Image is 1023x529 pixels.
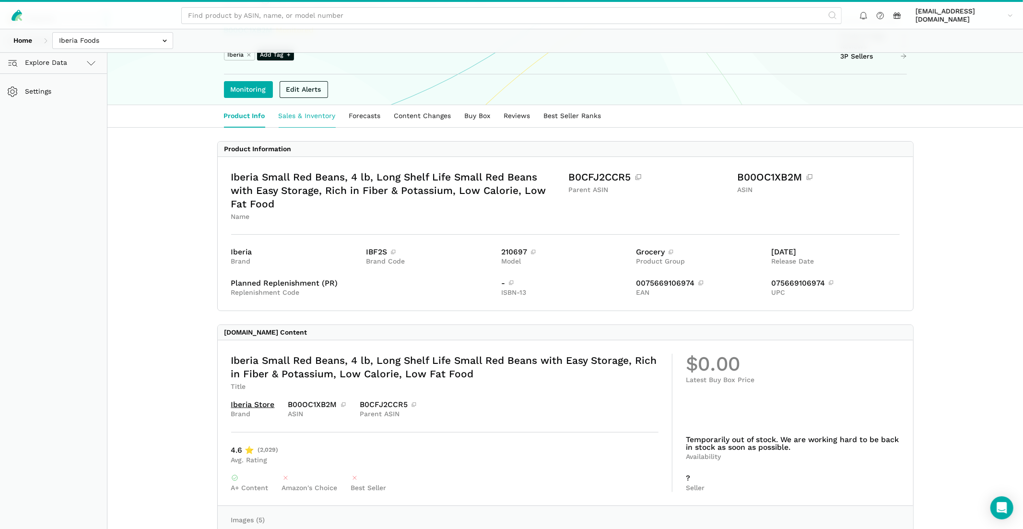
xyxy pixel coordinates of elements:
div: - [501,279,630,287]
a: Edit Alerts [280,81,328,98]
a: Sales & Inventory [272,105,342,127]
a: Home [7,32,39,49]
div: Parent ASIN [360,410,417,419]
div: Avg. Rating [231,456,279,465]
div: 075669106974 [771,279,900,287]
span: Iberia [228,51,244,60]
div: Product Group [636,257,764,266]
span: Add Tag [257,49,294,60]
div: ASIN [288,410,347,419]
div: [DOMAIN_NAME] Content [224,328,307,337]
div: Title [231,383,658,391]
div: UPC [771,289,900,297]
div: [DATE] [771,248,900,256]
div: A+ Content [231,484,269,493]
a: Forecasts [342,105,388,127]
div: B0CFJ2CCR5 [360,401,417,409]
a: Product Info [217,105,272,127]
div: Parent ASIN [569,186,731,194]
span: $ [686,354,698,374]
div: ? [686,474,705,482]
input: Find product by ASIN, name, or model number [181,7,842,24]
div: Availability [686,453,900,461]
div: Grocery [636,248,764,256]
span: (2,029) [258,446,279,455]
div: Open Intercom Messenger [990,496,1013,519]
span: + [287,51,291,60]
div: Seller [686,484,705,493]
div: B0CFJ2CCR5 [569,170,731,184]
div: Best Seller [351,484,387,493]
a: [EMAIL_ADDRESS][DOMAIN_NAME] [912,5,1016,25]
span: [EMAIL_ADDRESS][DOMAIN_NAME] [916,7,1004,24]
div: Amazon's Choice [282,484,338,493]
div: 210697 [501,248,630,256]
div: EAN [636,289,764,297]
span: Explore Data [10,57,67,69]
div: Product Information [224,145,292,154]
div: Brand [231,257,360,266]
div: ISBN-13 [501,289,630,297]
div: Model [501,257,630,266]
input: Iberia Foods [52,32,173,49]
div: Brand Code [366,257,494,266]
a: Reviews [497,105,537,127]
a: Content Changes [388,105,458,127]
div: 4.6 ⭐ [231,446,279,455]
a: Best Seller Ranks [537,105,608,127]
div: Replenishment Code [231,289,494,297]
div: Brand [231,410,275,419]
div: Temporarily out of stock. We are working hard to be back in stock as soon as possible. [686,436,900,451]
span: 0.00 [698,354,740,374]
div: 0075669106974 [636,279,764,287]
div: B00OC1XB2M [738,170,900,184]
a: Buy Box [458,105,497,127]
a: Iberia Store [231,401,275,409]
div: ASIN [738,186,900,194]
div: Iberia [231,248,360,256]
div: Planned Replenishment (PR) [231,279,494,287]
div: Iberia Small Red Beans, 4 lb, Long Shelf Life Small Red Beans with Easy Storage, Rich in Fiber & ... [231,354,658,381]
div: Latest Buy Box Price [686,376,900,385]
div: Release Date [771,257,900,266]
button: ⨯ [247,51,251,60]
div: Iberia Small Red Beans, 4 lb, Long Shelf Life Small Red Beans with Easy Storage, Rich in Fiber & ... [231,170,562,211]
div: B00OC1XB2M [288,401,347,409]
div: Images (5) [231,516,900,525]
div: IBF2S [366,248,494,256]
a: 3P Sellers [840,52,907,61]
div: Name [231,213,562,221]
